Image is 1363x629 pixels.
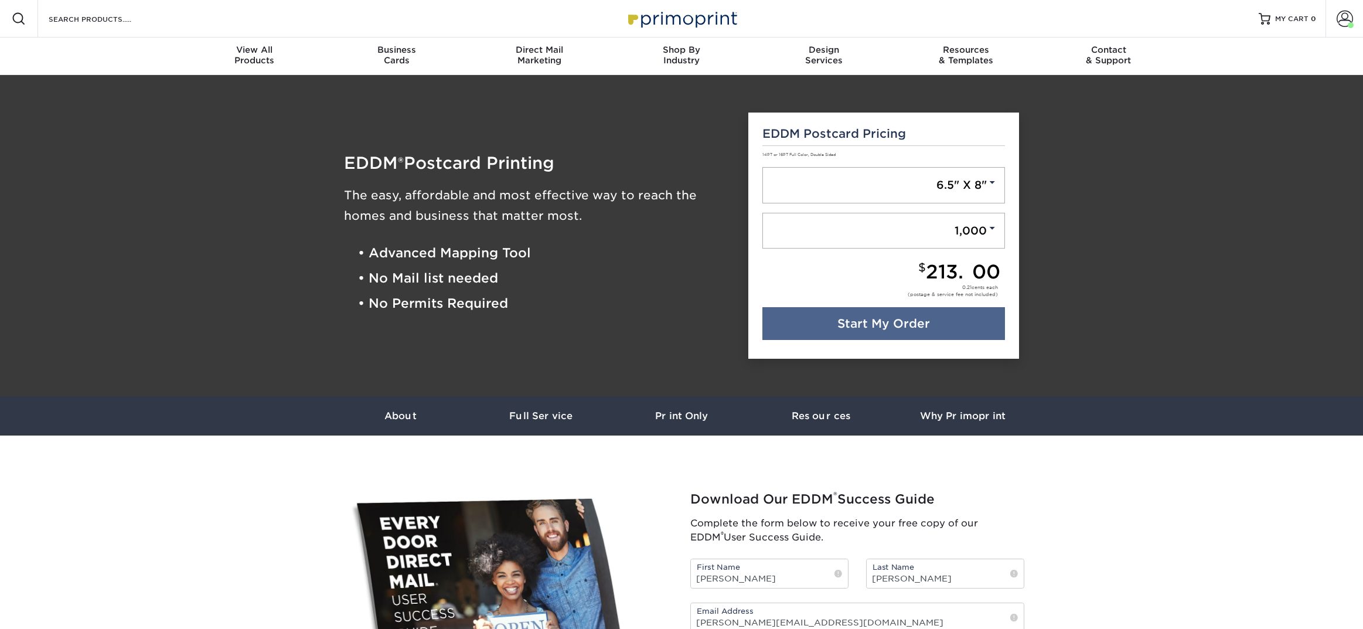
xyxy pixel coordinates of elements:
[752,45,895,66] div: Services
[908,284,998,298] div: cents each (postage & service fee not included)
[895,45,1037,66] div: & Templates
[471,396,611,436] a: Full Service
[833,489,837,501] sup: ®
[358,240,731,266] li: • Advanced Mapping Tool
[752,45,895,55] span: Design
[183,38,326,75] a: View AllProducts
[892,396,1033,436] a: Why Primoprint
[762,167,1006,203] a: 6.5" X 8"
[918,261,926,274] small: $
[326,45,468,66] div: Cards
[344,185,731,226] h3: The easy, affordable and most effective way to reach the homes and business that matter most.
[183,45,326,66] div: Products
[611,410,752,421] h3: Print Only
[721,530,724,539] sup: ®
[690,516,1024,545] p: Complete the form below to receive your free copy of our EDDM User Success Guide.
[752,396,892,436] a: Resources
[623,6,740,31] img: Primoprint
[895,38,1037,75] a: Resources& Templates
[611,396,752,436] a: Print Only
[1311,15,1316,23] span: 0
[1275,14,1309,24] span: MY CART
[690,492,1024,507] h2: Download Our EDDM Success Guide
[183,45,326,55] span: View All
[326,38,468,75] a: BusinessCards
[468,45,611,66] div: Marketing
[752,38,895,75] a: DesignServices
[892,410,1033,421] h3: Why Primoprint
[471,410,611,421] h3: Full Service
[762,213,1006,249] a: 1,000
[762,152,836,157] small: 14PT or 16PT Full Color, Double Sided
[762,307,1006,340] a: Start My Order
[330,410,471,421] h3: About
[752,410,892,421] h3: Resources
[398,154,404,171] span: ®
[611,45,753,55] span: Shop By
[1037,45,1180,55] span: Contact
[611,38,753,75] a: Shop ByIndustry
[962,284,972,290] span: 0.21
[895,45,1037,55] span: Resources
[47,12,162,26] input: SEARCH PRODUCTS.....
[344,155,731,171] h1: EDDM Postcard Printing
[611,45,753,66] div: Industry
[1037,38,1180,75] a: Contact& Support
[468,38,611,75] a: Direct MailMarketing
[926,260,1000,283] span: 213.00
[358,266,731,291] li: • No Mail list needed
[468,45,611,55] span: Direct Mail
[358,291,731,317] li: • No Permits Required
[330,396,471,436] a: About
[1037,45,1180,66] div: & Support
[326,45,468,55] span: Business
[762,127,1006,141] h5: EDDM Postcard Pricing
